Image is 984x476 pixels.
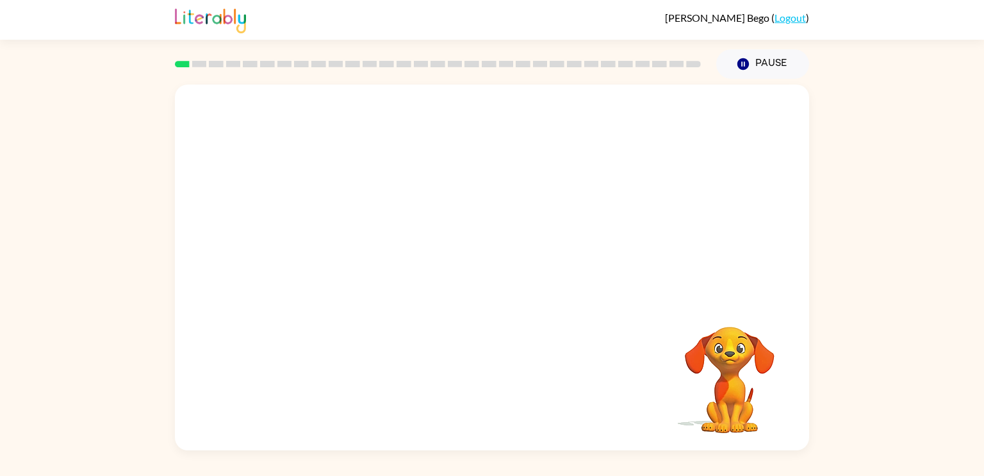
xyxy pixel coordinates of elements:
img: Literably [175,5,246,33]
div: ( ) [665,12,809,24]
a: Logout [775,12,806,24]
button: Pause [716,49,809,79]
span: [PERSON_NAME] Bego [665,12,771,24]
video: Your browser must support playing .mp4 files to use Literably. Please try using another browser. [666,307,794,435]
